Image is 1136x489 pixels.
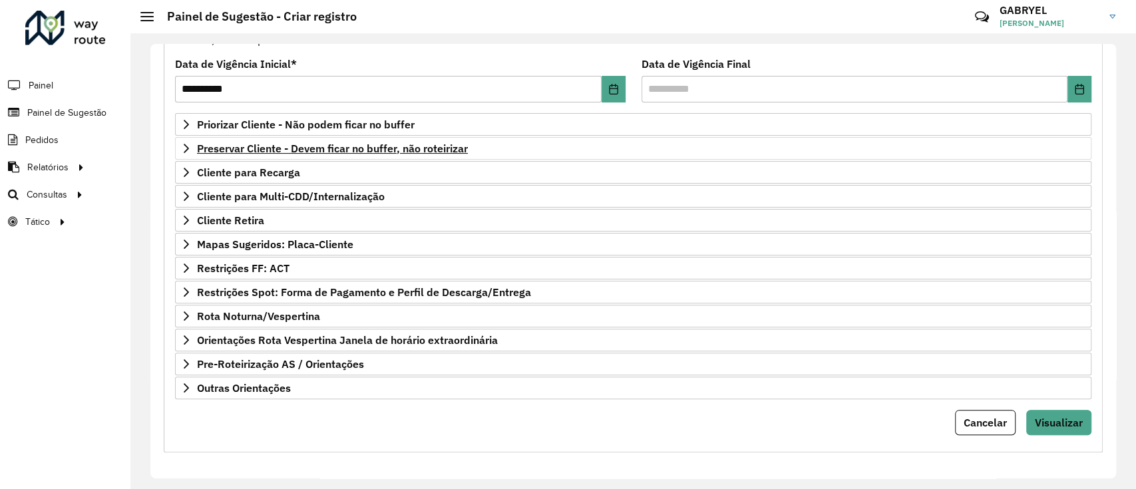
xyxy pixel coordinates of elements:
[175,137,1091,160] a: Preservar Cliente - Devem ficar no buffer, não roteirizar
[175,353,1091,375] a: Pre-Roteirização AS / Orientações
[1067,76,1091,102] button: Choose Date
[197,287,531,297] span: Restrições Spot: Forma de Pagamento e Perfil de Descarga/Entrega
[175,281,1091,303] a: Restrições Spot: Forma de Pagamento e Perfil de Descarga/Entrega
[154,9,357,24] h2: Painel de Sugestão - Criar registro
[602,76,626,102] button: Choose Date
[27,188,67,202] span: Consultas
[175,233,1091,255] a: Mapas Sugeridos: Placa-Cliente
[29,79,53,92] span: Painel
[27,160,69,174] span: Relatórios
[175,113,1091,136] a: Priorizar Cliente - Não podem ficar no buffer
[197,239,353,249] span: Mapas Sugeridos: Placa-Cliente
[25,215,50,229] span: Tático
[642,56,751,72] label: Data de Vigência Final
[197,311,320,321] span: Rota Noturna/Vespertina
[197,167,300,178] span: Cliente para Recarga
[968,3,996,31] a: Contato Rápido
[175,257,1091,279] a: Restrições FF: ACT
[964,416,1007,429] span: Cancelar
[175,329,1091,351] a: Orientações Rota Vespertina Janela de horário extraordinária
[175,377,1091,399] a: Outras Orientações
[197,143,468,154] span: Preservar Cliente - Devem ficar no buffer, não roteirizar
[197,335,498,345] span: Orientações Rota Vespertina Janela de horário extraordinária
[175,305,1091,327] a: Rota Noturna/Vespertina
[197,383,291,393] span: Outras Orientações
[197,191,385,202] span: Cliente para Multi-CDD/Internalização
[197,215,264,226] span: Cliente Retira
[25,133,59,147] span: Pedidos
[197,119,415,130] span: Priorizar Cliente - Não podem ficar no buffer
[955,410,1016,435] button: Cancelar
[175,185,1091,208] a: Cliente para Multi-CDD/Internalização
[27,106,106,120] span: Painel de Sugestão
[197,263,289,273] span: Restrições FF: ACT
[197,359,364,369] span: Pre-Roteirização AS / Orientações
[175,161,1091,184] a: Cliente para Recarga
[1000,17,1099,29] span: [PERSON_NAME]
[1035,416,1083,429] span: Visualizar
[175,209,1091,232] a: Cliente Retira
[175,56,297,72] label: Data de Vigência Inicial
[1000,4,1099,17] h3: GABRYEL
[1026,410,1091,435] button: Visualizar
